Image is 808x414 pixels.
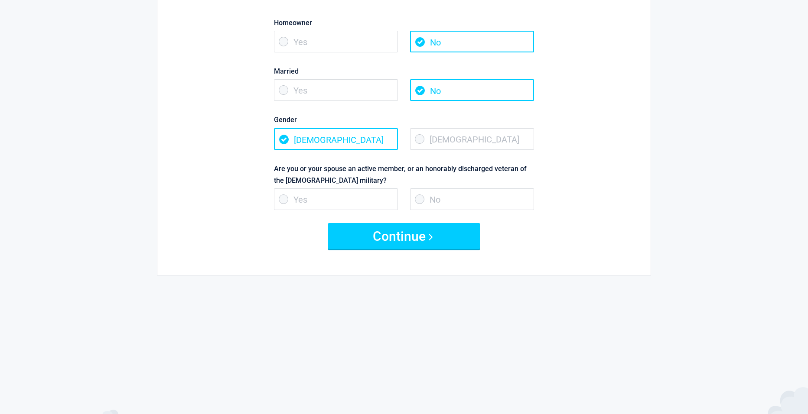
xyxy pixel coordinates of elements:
label: Are you or your spouse an active member, or an honorably discharged veteran of the [DEMOGRAPHIC_D... [274,163,534,187]
span: No [410,31,534,52]
span: Yes [274,188,398,210]
label: Homeowner [274,17,534,29]
label: Married [274,65,534,77]
span: No [410,79,534,101]
span: No [410,188,534,210]
button: Continue [328,223,480,249]
span: [DEMOGRAPHIC_DATA] [410,128,534,150]
label: Gender [274,114,534,126]
span: Yes [274,79,398,101]
span: Yes [274,31,398,52]
span: [DEMOGRAPHIC_DATA] [274,128,398,150]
